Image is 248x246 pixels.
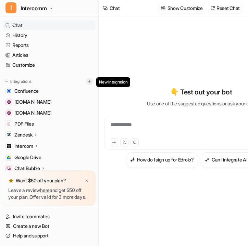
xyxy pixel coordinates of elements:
[40,187,50,193] a: here
[4,79,9,84] img: expand menu
[5,2,16,13] span: I
[7,155,11,159] img: Google Drive
[137,156,194,163] h3: How do I sign up for Edrolo?
[96,77,130,87] span: New Integration
[7,100,11,104] img: www.helpdesk.com
[3,212,96,221] a: Invite teammates
[87,79,92,84] img: menu_add.svg
[205,157,210,162] img: Can I integrate AI with Slack?
[3,78,34,85] button: Integrations
[3,40,96,50] a: Reports
[14,131,33,138] p: Zendesk
[14,109,51,116] span: [DOMAIN_NAME]
[3,221,96,231] a: Create a new Bot
[3,153,96,162] a: Google DriveGoogle Drive
[14,120,34,127] span: PDF Files
[14,165,40,172] p: Chat Bubble
[3,50,96,60] a: Articles
[14,154,41,161] span: Google Drive
[7,133,11,137] img: Zendesk
[14,88,39,94] span: Confluence
[159,3,206,13] button: Show Customize
[3,86,96,96] a: ConfluenceConfluence
[14,99,51,105] span: [DOMAIN_NAME]
[3,108,96,118] a: app.intercom.com[DOMAIN_NAME]
[8,187,90,200] p: Leave a review and get $50 off your plan. Offer valid for 3 more days.
[170,87,232,97] p: 👇 Test out your bot
[10,79,32,84] p: Integrations
[3,231,96,241] a: Help and support
[3,60,96,70] a: Customize
[7,122,11,126] img: PDF Files
[7,111,11,115] img: app.intercom.com
[14,143,33,150] p: Intercom
[7,89,11,93] img: Confluence
[208,3,243,13] button: Reset Chat
[3,119,96,129] a: PDF FilesPDF Files
[8,178,14,183] img: star
[7,166,11,170] img: Chat Bubble
[110,4,120,12] div: Chat
[21,3,47,13] span: Intercomm
[85,179,89,183] img: x
[3,30,96,40] a: History
[210,5,215,11] img: reset
[168,4,203,12] p: Show Customize
[130,157,135,162] img: How do I sign up for Edrolo?
[3,21,96,30] a: Chat
[3,97,96,107] a: www.helpdesk.com[DOMAIN_NAME]
[7,144,11,148] img: Intercom
[161,5,165,11] img: customize
[16,177,66,184] p: Want $50 off your plan?
[126,152,198,167] button: How do I sign up for Edrolo?How do I sign up for Edrolo?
